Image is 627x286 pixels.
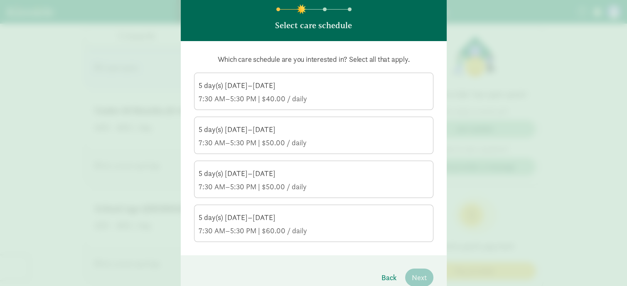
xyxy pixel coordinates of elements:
div: 5 day(s) [DATE]–[DATE] [199,125,429,134]
div: 5 day(s) [DATE]–[DATE] [199,169,429,178]
div: 5 day(s) [DATE]–[DATE] [199,81,429,90]
div: 7:30 AM–5:30 PM | $50.00 / daily [199,138,429,148]
span: Back [381,272,397,283]
div: 7:30 AM–5:30 PM | $60.00 / daily [199,226,429,236]
span: Next [412,272,427,283]
div: 7:30 AM–5:30 PM | $40.00 / daily [199,94,429,104]
p: Select care schedule [275,20,352,31]
div: 7:30 AM–5:30 PM | $50.00 / daily [199,182,429,192]
p: Which care schedule are you interested in? Select all that apply. [194,54,433,64]
div: 5 day(s) [DATE]–[DATE] [199,213,429,222]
